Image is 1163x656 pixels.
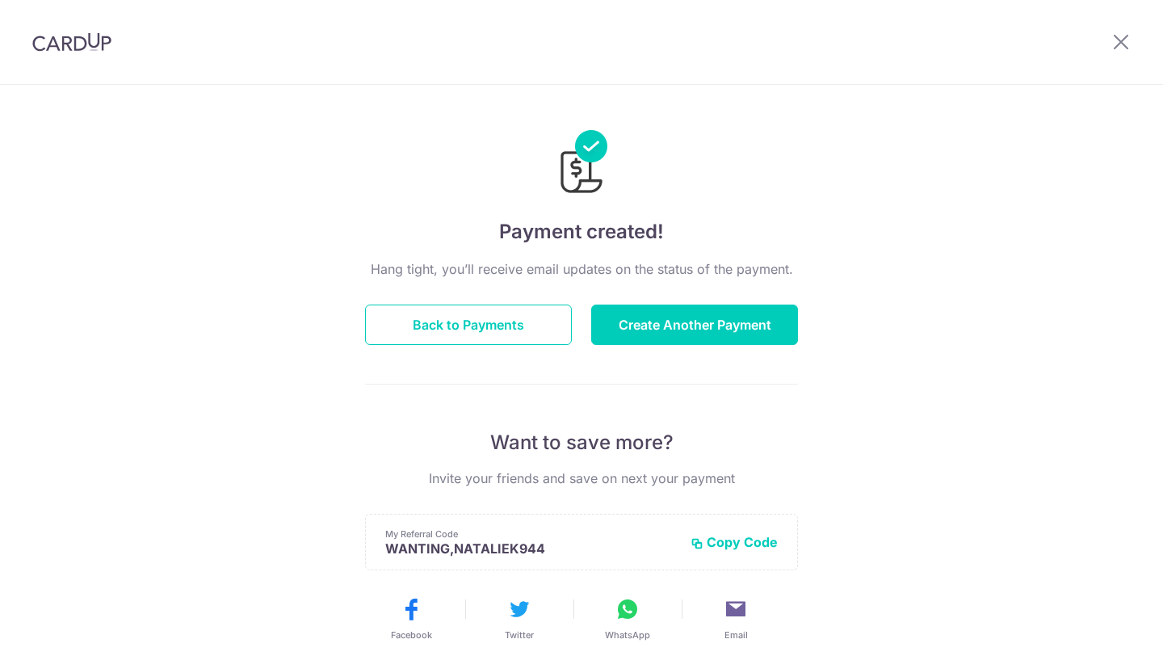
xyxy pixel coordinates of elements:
p: Want to save more? [365,430,798,456]
span: Facebook [391,629,432,641]
span: Email [724,629,748,641]
button: Copy Code [691,534,778,550]
p: WANTING,NATALIEK944 [385,540,678,557]
p: My Referral Code [385,528,678,540]
img: Payments [556,130,607,198]
span: Twitter [505,629,534,641]
button: Create Another Payment [591,305,798,345]
p: Invite your friends and save on next your payment [365,469,798,488]
button: WhatsApp [580,596,675,641]
h4: Payment created! [365,217,798,246]
span: WhatsApp [605,629,650,641]
button: Email [688,596,783,641]
img: CardUp [32,32,111,52]
button: Twitter [472,596,567,641]
button: Back to Payments [365,305,572,345]
button: Facebook [363,596,459,641]
p: Hang tight, you’ll receive email updates on the status of the payment. [365,259,798,279]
